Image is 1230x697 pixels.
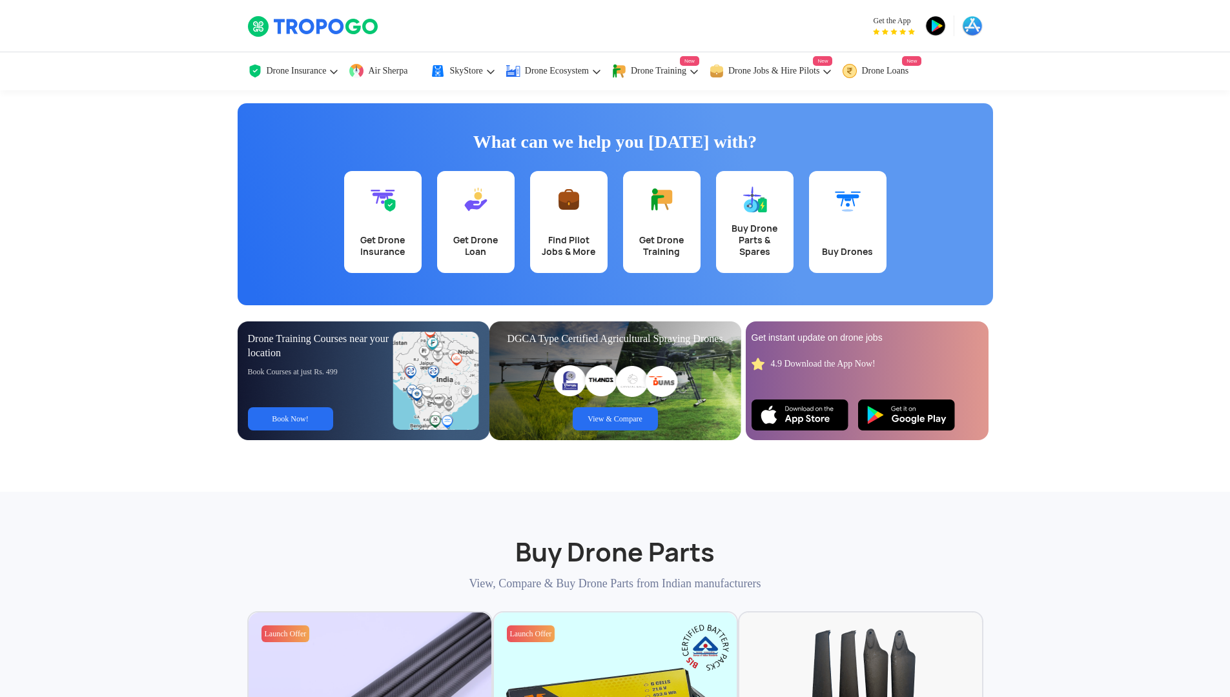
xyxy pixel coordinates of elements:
[368,66,407,76] span: Air Sherpa
[752,358,764,370] img: star_rating
[728,66,820,76] span: Drone Jobs & Hire Pilots
[538,234,600,258] div: Find Pilot Jobs & More
[248,367,394,377] div: Book Courses at just Rs. 499
[265,629,307,638] span: Launch Offer
[631,234,693,258] div: Get Drone Training
[631,66,686,76] span: Drone Training
[530,171,608,273] a: Find Pilot Jobs & More
[902,56,921,66] span: New
[861,66,908,76] span: Drone Loans
[248,332,394,360] div: Drone Training Courses near your location
[873,15,915,26] span: Get the App
[247,15,380,37] img: TropoGo Logo
[835,187,861,212] img: Buy Drones
[680,56,699,66] span: New
[842,52,921,90] a: Drone LoansNew
[437,171,515,273] a: Get Drone Loan
[463,187,489,212] img: Get Drone Loan
[858,399,955,430] img: Playstore
[771,358,876,370] div: 4.9 Download the App Now!
[809,171,887,273] a: Buy Drones
[649,187,675,212] img: Get Drone Training
[742,187,768,212] img: Buy Drone Parts & Spares
[247,576,983,592] p: View, Compare & Buy Drone Parts from Indian manufacturers
[352,234,414,258] div: Get Drone Insurance
[506,52,602,90] a: Drone Ecosystem
[925,15,946,36] img: playstore
[752,332,983,345] div: Get instant update on drone jobs
[716,171,794,273] a: Buy Drone Parts & Spares
[445,234,507,258] div: Get Drone Loan
[430,52,495,90] a: SkyStore
[962,15,983,36] img: appstore
[817,246,879,258] div: Buy Drones
[370,187,396,212] img: Get Drone Insurance
[349,52,420,90] a: Air Sherpa
[267,66,327,76] span: Drone Insurance
[510,629,552,638] span: Launch Offer
[525,66,589,76] span: Drone Ecosystem
[500,332,731,346] div: DGCA Type Certified Agricultural Spraying Drones
[247,129,983,155] h1: What can we help you [DATE] with?
[724,223,786,258] div: Buy Drone Parts & Spares
[709,52,833,90] a: Drone Jobs & Hire PilotsNew
[813,56,832,66] span: New
[247,505,983,569] h2: Buy Drone Parts
[623,171,701,273] a: Get Drone Training
[248,407,333,430] a: Book Now!
[449,66,482,76] span: SkyStore
[752,399,848,430] img: Ios
[247,52,340,90] a: Drone Insurance
[611,52,699,90] a: Drone TrainingNew
[873,28,915,35] img: App Raking
[573,407,658,430] a: View & Compare
[344,171,422,273] a: Get Drone Insurance
[556,187,582,212] img: Find Pilot Jobs & More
